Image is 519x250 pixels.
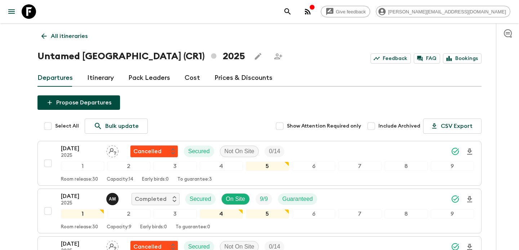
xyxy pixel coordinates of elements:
div: Secured [184,146,214,157]
div: 7 [338,209,381,219]
div: 3 [153,161,196,171]
div: 6 [292,209,335,219]
div: Trip Fill [265,146,284,157]
p: [DATE] [61,240,101,248]
div: Not On Site [220,146,259,157]
p: Bulk update [105,122,139,130]
div: 7 [338,161,381,171]
p: Capacity: 14 [107,177,133,182]
button: menu [4,4,19,19]
div: 4 [200,161,243,171]
p: Secured [190,195,211,203]
p: Early birds: 0 [140,224,167,230]
a: Feedback [371,53,411,64]
p: Early birds: 0 [142,177,169,182]
h1: Untamed [GEOGRAPHIC_DATA] (CR1) 2025 [37,49,245,64]
p: 2025 [61,201,101,206]
span: Show Attention Required only [287,122,361,130]
p: Completed [135,195,167,203]
div: Trip Fill [256,193,272,205]
a: FAQ [414,53,440,64]
p: Room release: 30 [61,177,98,182]
span: Assign pack leader [106,147,119,153]
p: [DATE] [61,144,101,153]
p: Room release: 30 [61,224,98,230]
p: Cancelled [133,147,161,156]
p: To guarantee: 0 [176,224,210,230]
button: search adventures [280,4,295,19]
a: Pack Leaders [128,69,170,87]
p: Guaranteed [282,195,313,203]
span: [PERSON_NAME][EMAIL_ADDRESS][DOMAIN_NAME] [384,9,510,14]
span: Select All [55,122,79,130]
div: 9 [431,161,474,171]
button: [DATE]2025Allan MoralesCompletedSecuredOn SiteTrip FillGuaranteed123456789Room release:30Capacity... [37,189,482,233]
div: 8 [385,161,428,171]
p: Not On Site [225,147,254,156]
p: 9 / 9 [260,195,268,203]
svg: Download Onboarding [465,195,474,204]
div: Flash Pack cancellation [130,145,178,158]
div: 2 [107,161,150,171]
div: 1 [61,209,104,219]
a: Itinerary [87,69,114,87]
div: 5 [246,161,289,171]
button: [DATE]2025Assign pack leaderFlash Pack cancellationSecuredNot On SiteTrip Fill123456789Room relea... [37,141,482,186]
div: 3 [153,209,196,219]
div: 4 [200,209,243,219]
div: 8 [385,209,428,219]
div: 1 [61,161,104,171]
svg: Synced Successfully [451,195,460,203]
a: All itineraries [37,29,92,43]
div: 9 [431,209,474,219]
span: Assign pack leader [106,243,119,249]
div: 2 [107,209,150,219]
p: [DATE] [61,192,101,201]
div: [PERSON_NAME][EMAIL_ADDRESS][DOMAIN_NAME] [376,6,510,17]
button: CSV Export [423,118,482,134]
p: 0 / 14 [269,147,280,156]
p: Secured [188,147,210,156]
a: Give feedback [321,6,370,17]
p: On Site [226,195,245,203]
div: On Site [221,193,250,205]
span: Allan Morales [106,195,120,201]
svg: Synced Successfully [451,147,460,156]
span: Share this itinerary [271,49,285,64]
div: 5 [246,209,289,219]
button: Edit this itinerary [251,49,265,64]
span: Give feedback [332,9,370,14]
p: Capacity: 9 [107,224,132,230]
a: Cost [185,69,200,87]
a: Bulk update [85,118,148,134]
p: To guarantee: 3 [177,177,212,182]
span: Include Archived [378,122,420,130]
p: 2025 [61,153,101,159]
p: All itineraries [51,32,88,40]
button: Propose Departures [37,95,120,110]
svg: Download Onboarding [465,147,474,156]
a: Prices & Discounts [214,69,272,87]
div: 6 [292,161,335,171]
a: Departures [37,69,73,87]
a: Bookings [443,53,482,64]
div: Secured [185,193,216,205]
